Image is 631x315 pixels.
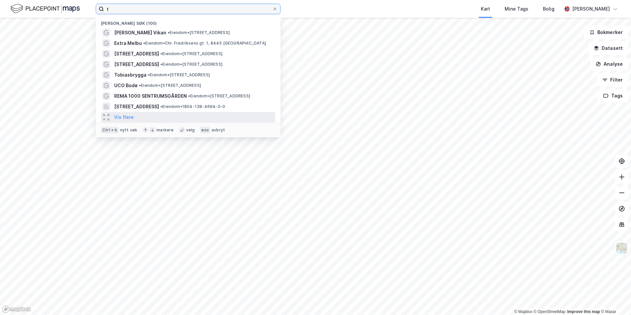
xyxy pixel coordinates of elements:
button: Analyse [590,57,628,71]
div: avbryt [212,127,225,133]
a: Mapbox homepage [2,305,31,313]
span: • [168,30,170,35]
span: Eiendom • [STREET_ADDRESS] [148,72,210,78]
span: UCO Bodø [114,82,138,89]
a: Mapbox [514,309,532,314]
div: Kart [481,5,490,13]
span: Eiendom • 1804-138-4694-0-0 [160,104,225,109]
div: velg [186,127,195,133]
span: • [148,72,150,77]
span: Tobiasbrygga [114,71,147,79]
button: Vis flere [114,113,134,121]
span: Extra Melbu [114,39,142,47]
button: Bokmerker [584,26,628,39]
iframe: Chat Widget [598,283,631,315]
div: markere [156,127,174,133]
span: [PERSON_NAME] Vikan [114,29,166,37]
a: Improve this map [567,309,600,314]
span: Eiendom • [STREET_ADDRESS] [160,62,222,67]
span: Eiendom • Chr. Fredriksens gt. 1, 8445 [GEOGRAPHIC_DATA] [143,41,266,46]
button: Filter [597,73,628,87]
div: Ctrl + k [101,127,119,133]
button: Tags [598,89,628,102]
span: [STREET_ADDRESS] [114,50,159,58]
span: Eiendom • [STREET_ADDRESS] [160,51,222,56]
span: [STREET_ADDRESS] [114,103,159,111]
a: OpenStreetMap [534,309,566,314]
span: • [188,93,190,98]
div: Mine Tags [505,5,528,13]
div: [PERSON_NAME] søk (100) [96,16,281,27]
span: • [139,83,141,88]
span: • [160,104,162,109]
span: Eiendom • [STREET_ADDRESS] [188,93,250,99]
span: Eiendom • [STREET_ADDRESS] [139,83,201,88]
span: • [160,51,162,56]
div: Bolig [543,5,554,13]
div: nytt søk [120,127,138,133]
div: esc [200,127,210,133]
span: [STREET_ADDRESS] [114,60,159,68]
span: • [143,41,145,46]
div: [PERSON_NAME] [572,5,610,13]
img: logo.f888ab2527a4732fd821a326f86c7f29.svg [11,3,80,15]
img: Z [615,242,628,255]
span: • [160,62,162,67]
input: Søk på adresse, matrikkel, gårdeiere, leietakere eller personer [104,4,272,14]
span: Eiendom • [STREET_ADDRESS] [168,30,230,35]
button: Datasett [588,42,628,55]
div: Kontrollprogram for chat [598,283,631,315]
span: REMA 1000 SENTRUMSGÅRDEN [114,92,187,100]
